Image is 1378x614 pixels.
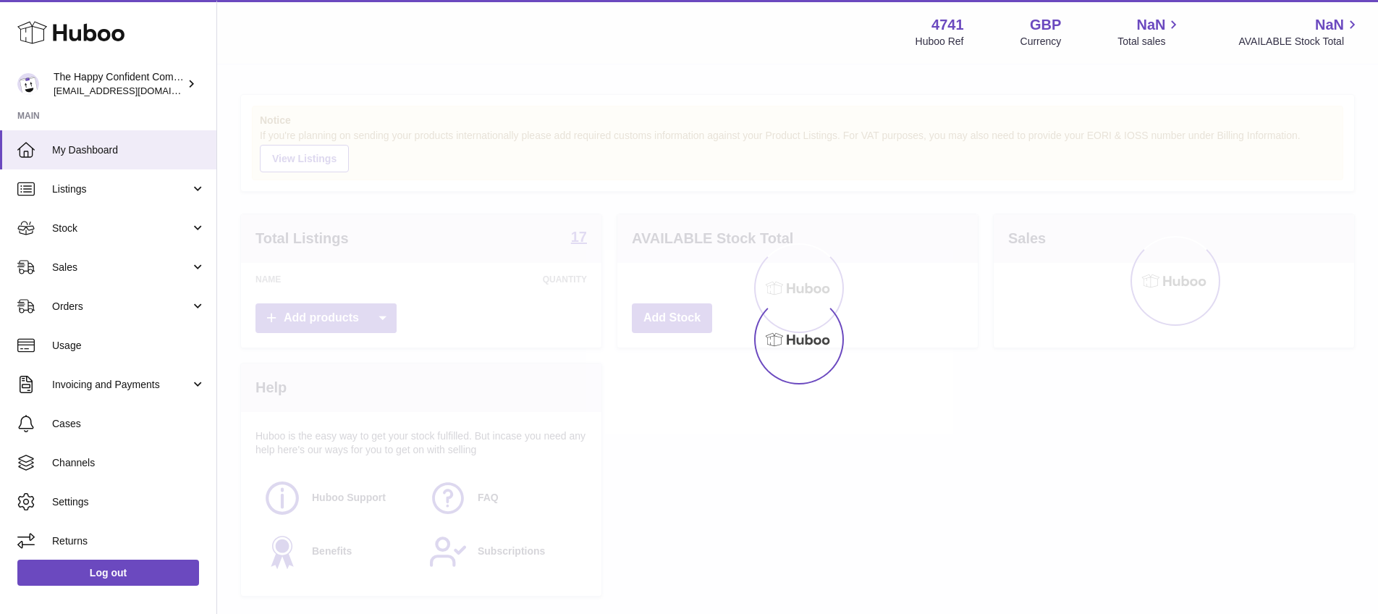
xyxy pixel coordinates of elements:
span: Invoicing and Payments [52,378,190,392]
div: Currency [1020,35,1062,49]
span: NaN [1315,15,1344,35]
span: Orders [52,300,190,314]
span: AVAILABLE Stock Total [1238,35,1361,49]
span: Settings [52,495,206,509]
span: [EMAIL_ADDRESS][DOMAIN_NAME] [54,85,213,96]
span: Channels [52,456,206,470]
strong: 4741 [931,15,964,35]
span: NaN [1136,15,1165,35]
img: contact@happyconfident.com [17,73,39,95]
span: My Dashboard [52,143,206,157]
span: Stock [52,222,190,235]
div: The Happy Confident Company [54,70,184,98]
span: Sales [52,261,190,274]
strong: GBP [1030,15,1061,35]
a: Log out [17,560,199,586]
a: NaN AVAILABLE Stock Total [1238,15,1361,49]
div: Huboo Ref [916,35,964,49]
span: Cases [52,417,206,431]
span: Total sales [1117,35,1182,49]
span: Listings [52,182,190,196]
a: NaN Total sales [1117,15,1182,49]
span: Usage [52,339,206,353]
span: Returns [52,534,206,548]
